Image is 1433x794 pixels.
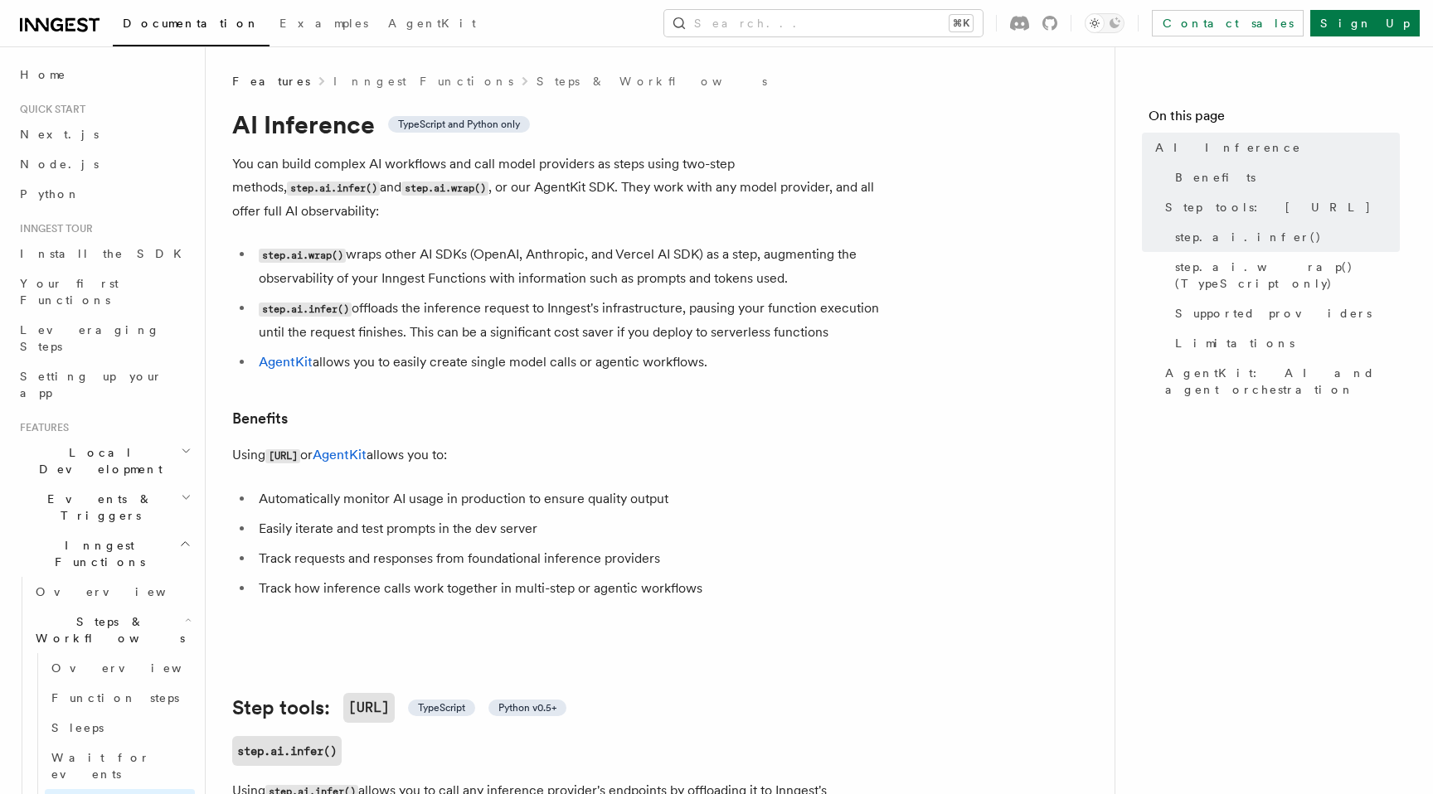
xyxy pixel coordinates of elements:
code: [URL] [343,693,395,723]
span: Overview [36,585,206,598]
span: Wait for events [51,751,150,781]
a: Contact sales [1152,10,1304,36]
span: Examples [279,17,368,30]
a: Limitations [1168,328,1400,358]
a: Function steps [45,683,195,713]
span: Limitations [1175,335,1295,351]
a: Steps & Workflows [537,73,767,90]
span: Events & Triggers [13,491,181,524]
span: TypeScript [418,701,465,714]
a: Your first Functions [13,269,195,315]
span: Node.js [20,157,99,171]
h1: AI Inference [232,109,896,139]
span: AI Inference [1155,139,1301,156]
p: You can build complex AI workflows and call model providers as steps using two-step methods, and ... [232,153,896,223]
a: Node.js [13,149,195,179]
span: Documentation [123,17,260,30]
span: Step tools: [URL] [1165,199,1372,215]
span: Next.js [20,128,99,141]
span: Local Development [13,444,181,477]
a: step.ai.wrap() (TypeScript only) [1168,252,1400,298]
a: step.ai.infer() [1168,222,1400,252]
button: Steps & Workflows [29,607,195,653]
li: offloads the inference request to Inngest's infrastructure, pausing your function execution until... [254,297,896,344]
a: Inngest Functions [333,73,513,90]
a: Home [13,60,195,90]
a: Supported providers [1168,298,1400,328]
span: Overview [51,661,222,675]
code: step.ai.infer() [259,303,352,317]
li: Easily iterate and test prompts in the dev server [254,517,896,540]
kbd: ⌘K [950,15,973,31]
a: Next.js [13,119,195,149]
button: Inngest Functions [13,530,195,577]
a: Sign Up [1310,10,1420,36]
span: Inngest tour [13,222,93,235]
a: Sleeps [45,713,195,743]
li: allows you to easily create single model calls or agentic workflows. [254,351,896,374]
h4: On this page [1149,106,1400,133]
span: Install the SDK [20,247,192,260]
a: Leveraging Steps [13,315,195,361]
a: Install the SDK [13,239,195,269]
a: Python [13,179,195,209]
li: Track how inference calls work together in multi-step or agentic workflows [254,577,896,600]
code: step.ai.wrap() [401,182,488,196]
a: Setting up your app [13,361,195,408]
span: Features [232,73,310,90]
span: Inngest Functions [13,537,179,570]
a: step.ai.infer() [232,736,342,766]
button: Search...⌘K [664,10,983,36]
a: Wait for events [45,743,195,789]
span: Python v0.5+ [498,701,556,714]
a: Benefits [232,407,288,430]
li: wraps other AI SDKs (OpenAI, Anthropic, and Vercel AI SDK) as a step, augmenting the observabilit... [254,243,896,290]
span: Features [13,421,69,434]
span: Setting up your app [20,370,163,399]
button: Events & Triggers [13,484,195,530]
a: Step tools: [URL] [1159,192,1400,222]
span: Python [20,187,80,201]
span: AgentKit [388,17,476,30]
a: Overview [29,577,195,607]
li: Automatically monitor AI usage in production to ensure quality output [254,487,896,511]
span: Function steps [51,691,179,704]
span: Quick start [13,103,85,116]
a: AgentKit [378,5,486,45]
a: Step tools:[URL] TypeScript Python v0.5+ [232,693,566,723]
span: Sleeps [51,721,104,734]
p: Using or allows you to: [232,443,896,467]
a: Examples [270,5,378,45]
li: Track requests and responses from foundational inference providers [254,547,896,570]
span: AgentKit: AI and agent orchestration [1165,365,1400,398]
button: Local Development [13,438,195,484]
span: Benefits [1175,169,1256,186]
span: Steps & Workflows [29,613,185,646]
span: step.ai.wrap() (TypeScript only) [1175,259,1400,292]
a: Benefits [1168,162,1400,192]
span: Your first Functions [20,277,119,307]
a: Overview [45,653,195,683]
a: AgentKit [259,354,313,370]
code: [URL] [265,449,300,463]
code: step.ai.infer() [287,182,380,196]
span: Supported providers [1175,305,1372,322]
code: step.ai.wrap() [259,249,346,263]
span: Leveraging Steps [20,323,160,353]
a: AgentKit [313,447,367,462]
span: TypeScript and Python only [398,118,520,131]
button: Toggle dark mode [1085,13,1125,33]
a: AgentKit: AI and agent orchestration [1159,358,1400,404]
a: Documentation [113,5,270,46]
a: AI Inference [1149,133,1400,162]
span: Home [20,66,66,83]
span: step.ai.infer() [1175,229,1322,245]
